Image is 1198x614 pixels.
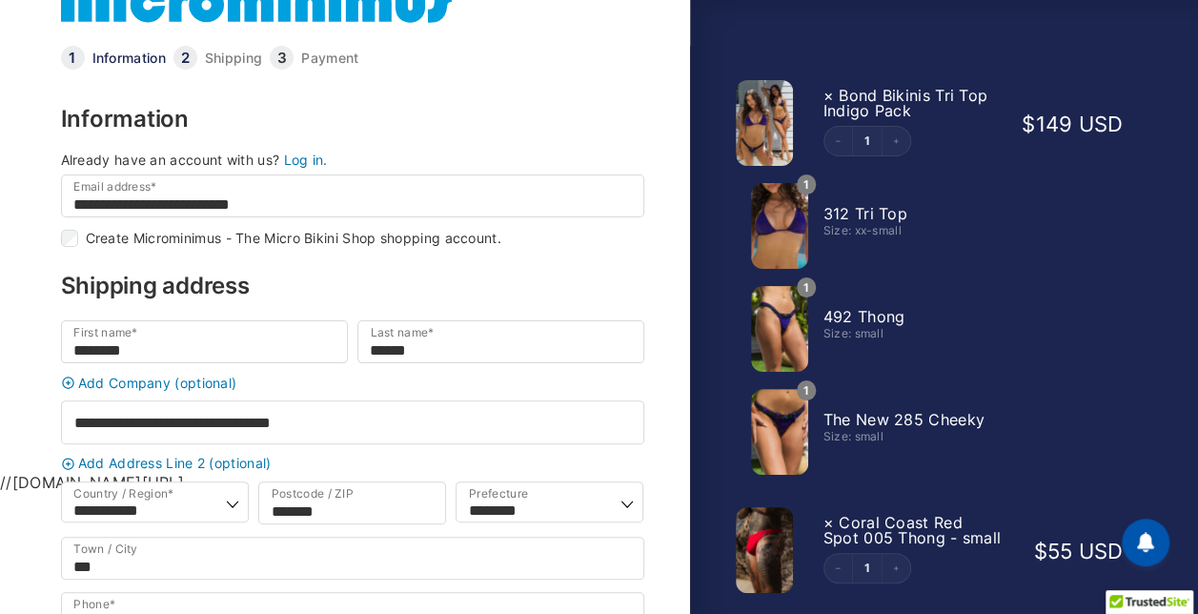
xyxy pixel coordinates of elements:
[736,80,793,166] img: Bond Indigo Tri Top Pack (1)
[751,286,808,372] img: Bond Indigo 492 Thong Bikini 02
[824,554,853,583] button: Decrement
[823,86,988,120] span: Bond Bikinis Tri Top Indigo Pack
[853,563,882,574] a: Edit
[823,328,1003,339] div: Size: small
[853,135,882,147] a: Edit
[1022,112,1123,136] bdi: 149 USD
[797,174,817,194] span: 1
[824,127,853,155] button: Decrement
[882,127,910,155] button: Increment
[1033,539,1123,563] bdi: 55 USD
[797,380,817,400] span: 1
[205,51,262,65] a: Shipping
[61,108,644,131] h3: Information
[56,457,649,471] a: Add Address Line 2 (optional)
[823,410,985,429] span: The New 285 Cheeky
[882,554,910,583] button: Increment
[283,152,327,168] a: Log in.
[823,86,834,105] a: Remove this item
[61,152,280,168] span: Already have an account with us?
[92,51,166,65] a: Information
[736,507,793,593] img: Coral Coast Red Spot 005 Thong 11
[751,183,808,269] img: Bond Indigo 312 Top 02
[823,513,834,532] a: Remove this item
[56,376,649,390] a: Add Company (optional)
[1022,112,1035,136] span: $
[823,513,1002,547] span: Coral Coast Red Spot 005 Thong - small
[797,277,817,297] span: 1
[823,307,905,326] span: 492 Thong
[301,51,358,65] a: Payment
[823,204,907,223] span: 312 Tri Top
[823,431,1003,442] div: Size: small
[86,232,501,245] label: Create Microminimus - The Micro Bikini Shop shopping account.
[61,275,644,297] h3: Shipping address
[1033,539,1046,563] span: $
[823,225,1003,236] div: Size: xx-small
[751,389,808,475] img: Bond Indigo 285 Cheeky Bikini 01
